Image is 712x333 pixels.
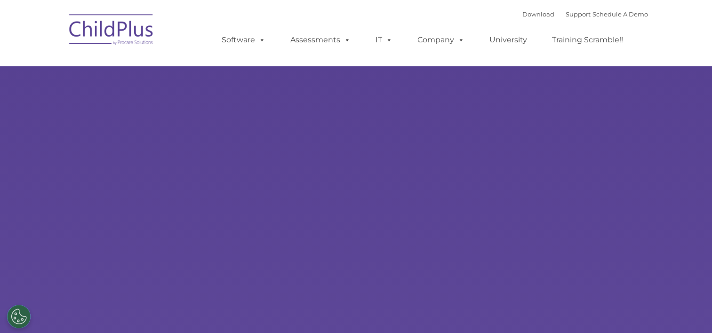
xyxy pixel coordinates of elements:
[522,10,554,18] a: Download
[281,31,360,49] a: Assessments
[7,305,31,328] button: Cookies Settings
[592,10,648,18] a: Schedule A Demo
[408,31,474,49] a: Company
[64,8,159,55] img: ChildPlus by Procare Solutions
[212,31,275,49] a: Software
[522,10,648,18] font: |
[366,31,402,49] a: IT
[480,31,536,49] a: University
[566,10,591,18] a: Support
[543,31,632,49] a: Training Scramble!!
